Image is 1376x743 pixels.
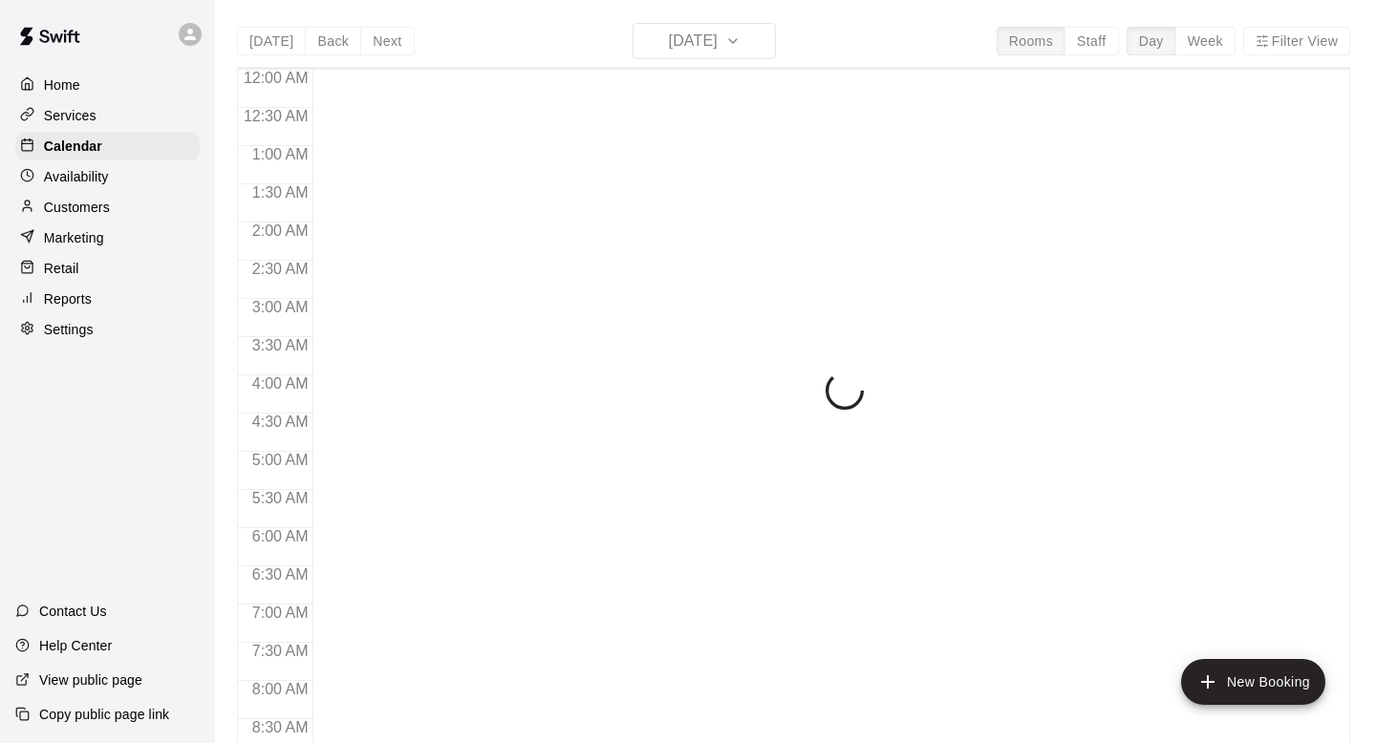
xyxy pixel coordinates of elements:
[247,605,313,621] span: 7:00 AM
[15,315,200,344] a: Settings
[247,452,313,468] span: 5:00 AM
[44,259,79,278] p: Retail
[39,602,107,621] p: Contact Us
[15,254,200,283] a: Retail
[39,670,142,690] p: View public page
[247,414,313,430] span: 4:30 AM
[239,70,313,86] span: 12:00 AM
[247,223,313,239] span: 2:00 AM
[1181,659,1325,705] button: add
[247,719,313,735] span: 8:30 AM
[15,101,200,130] a: Services
[15,285,200,313] a: Reports
[44,228,104,247] p: Marketing
[44,137,102,156] p: Calendar
[15,132,200,160] a: Calendar
[247,184,313,201] span: 1:30 AM
[247,261,313,277] span: 2:30 AM
[15,71,200,99] a: Home
[44,289,92,308] p: Reports
[44,75,80,95] p: Home
[15,223,200,252] a: Marketing
[44,106,97,125] p: Services
[39,636,112,655] p: Help Center
[15,162,200,191] a: Availability
[44,320,94,339] p: Settings
[44,167,109,186] p: Availability
[247,146,313,162] span: 1:00 AM
[247,528,313,544] span: 6:00 AM
[247,337,313,353] span: 3:30 AM
[247,375,313,392] span: 4:00 AM
[247,681,313,697] span: 8:00 AM
[247,643,313,659] span: 7:30 AM
[44,198,110,217] p: Customers
[15,193,200,222] a: Customers
[39,705,169,724] p: Copy public page link
[247,299,313,315] span: 3:00 AM
[247,566,313,583] span: 6:30 AM
[239,108,313,124] span: 12:30 AM
[247,490,313,506] span: 5:30 AM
